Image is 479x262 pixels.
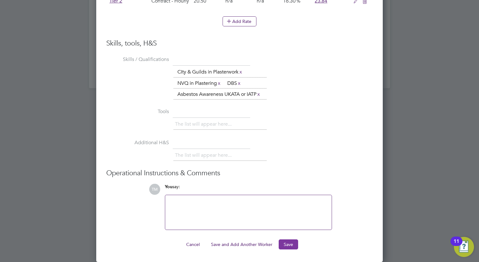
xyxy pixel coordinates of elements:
[279,239,298,249] button: Save
[175,120,234,128] li: The list will appear here...
[239,68,243,76] a: x
[165,184,172,189] span: You
[175,151,234,160] li: The list will appear here...
[206,239,277,249] button: Save and Add Another Worker
[175,90,263,99] li: Asbestos Awareness UKATA or IATP
[149,184,160,195] span: TM
[106,56,169,63] label: Skills / Qualifications
[165,184,332,195] div: say:
[106,139,169,146] label: Additional H&S
[106,169,373,178] h3: Operational Instructions & Comments
[175,68,245,76] li: CIty & Guilds in Plasterwork
[454,237,474,257] button: Open Resource Center, 11 new notifications
[106,108,169,115] label: Tools
[454,241,459,249] div: 11
[106,39,373,48] h3: Skills, tools, H&S
[217,79,221,87] a: x
[225,79,244,88] li: DBS
[237,79,241,87] a: x
[256,90,261,98] a: x
[223,16,256,26] button: Add Rate
[175,79,224,88] li: NVQ in Plastering
[181,239,205,249] button: Cancel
